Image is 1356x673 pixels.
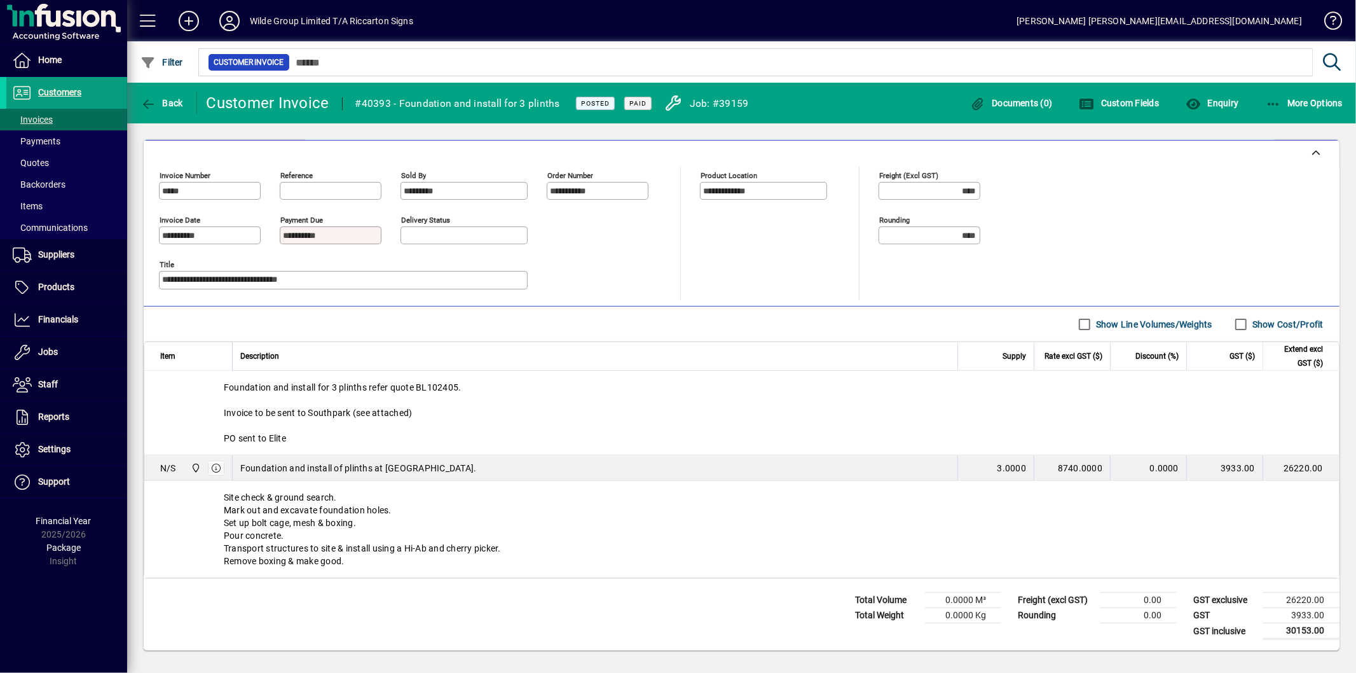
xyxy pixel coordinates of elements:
span: 3.0000 [997,462,1027,475]
span: Foundation and install of plinths at [GEOGRAPHIC_DATA]. [240,462,477,475]
td: Total Volume [849,593,925,608]
mat-label: Product location [701,171,757,180]
td: GST exclusive [1187,593,1263,608]
span: Customers [38,87,81,97]
app-page-header-button: Back [127,92,197,114]
div: Customer Invoice [207,93,329,113]
span: Posted [581,99,610,108]
span: Back [140,98,183,108]
td: GST inclusive [1187,623,1263,639]
span: Enquiry [1186,98,1238,108]
label: Show Cost/Profit [1250,318,1324,331]
button: Back [137,92,186,114]
span: Products [38,282,74,292]
button: Documents (0) [967,92,1056,114]
a: Jobs [6,336,127,368]
span: Payments [13,136,60,146]
mat-label: Sold by [401,171,426,180]
span: Discount (%) [1135,349,1179,363]
span: Package [46,543,81,553]
a: Staff [6,369,127,401]
span: Backorders [13,179,65,190]
span: Supply [1003,349,1026,363]
span: Description [240,349,279,363]
label: Show Line Volumes/Weights [1093,318,1212,331]
a: Products [6,272,127,303]
span: Item [160,349,175,363]
span: Settings [38,444,71,454]
mat-label: Invoice number [160,171,210,180]
td: 26220.00 [1263,593,1339,608]
span: Financials [38,314,78,324]
span: Jobs [38,347,58,357]
span: Invoices [13,114,53,125]
span: Suppliers [38,249,74,260]
a: Suppliers [6,239,127,271]
a: Backorders [6,174,127,195]
td: 0.0000 Kg [925,608,1001,623]
span: Reports [38,412,69,422]
span: Main Location [188,461,202,475]
td: 0.0000 [1110,455,1186,481]
span: Communications [13,223,88,233]
span: Rate excl GST ($) [1044,349,1102,363]
td: Rounding [1011,608,1100,623]
mat-label: Payment due [280,216,323,225]
a: Reports [6,401,127,433]
mat-label: Order number [547,171,593,180]
td: 3933.00 [1263,608,1339,623]
mat-label: Freight (excl GST) [879,171,938,180]
span: Staff [38,379,58,389]
span: Financial Year [36,516,92,526]
button: Profile [209,10,250,32]
mat-label: Rounding [879,216,910,225]
a: Quotes [6,152,127,174]
span: Quotes [13,158,49,168]
span: Home [38,55,62,65]
div: Wilde Group Limited T/A Riccarton Signs [250,11,413,31]
td: Freight (excl GST) [1011,593,1100,608]
a: Settings [6,434,127,466]
button: More Options [1263,92,1346,114]
span: Extend excl GST ($) [1271,342,1323,370]
span: GST ($) [1229,349,1255,363]
td: GST [1187,608,1263,623]
a: Invoices [6,109,127,130]
mat-label: Reference [280,171,313,180]
td: 3933.00 [1186,455,1263,481]
button: Add [168,10,209,32]
span: More Options [1266,98,1343,108]
td: 0.0000 M³ [925,593,1001,608]
span: Items [13,201,43,211]
mat-label: Title [160,260,174,269]
div: Job: #39159 [690,94,749,114]
a: Support [6,466,127,498]
div: N/S [160,462,176,475]
a: Items [6,195,127,217]
span: Paid [629,99,647,108]
span: Documents (0) [970,98,1053,108]
span: Support [38,476,70,487]
a: Financials [6,304,127,336]
button: Custom Fields [1076,92,1163,114]
button: Filter [137,51,186,74]
a: Knowledge Base [1315,3,1340,44]
td: 26220.00 [1263,455,1339,481]
div: 8740.0000 [1042,462,1102,475]
td: 0.00 [1100,608,1177,623]
a: Home [6,45,127,76]
td: 0.00 [1100,593,1177,608]
td: 30153.00 [1263,623,1339,639]
div: Foundation and install for 3 plinths refer quote BL102405. Invoice to be sent to Southpark (see a... [144,371,1339,455]
span: Customer Invoice [214,56,284,69]
a: Payments [6,130,127,152]
mat-label: Delivery status [401,216,450,225]
div: [PERSON_NAME] [PERSON_NAME][EMAIL_ADDRESS][DOMAIN_NAME] [1017,11,1302,31]
mat-label: Invoice date [160,216,200,225]
td: Total Weight [849,608,925,623]
div: #40393 - Foundation and install for 3 plinths [355,94,560,114]
a: Job: #39159 [655,91,752,115]
div: Site check & ground search. Mark out and excavate foundation holes. Set up bolt cage, mesh & boxi... [144,481,1339,578]
button: Enquiry [1182,92,1242,114]
span: Custom Fields [1079,98,1160,108]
